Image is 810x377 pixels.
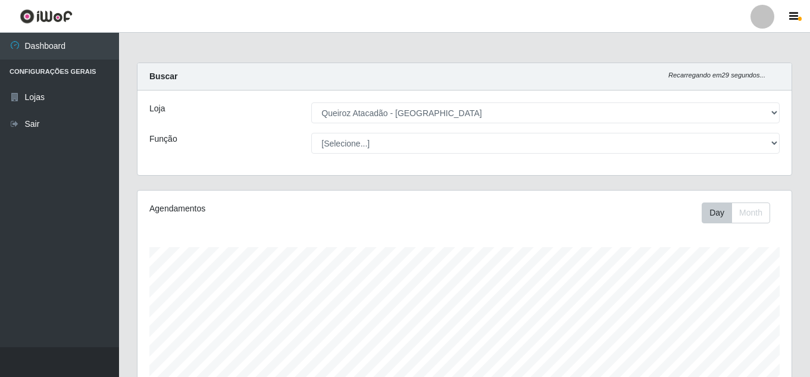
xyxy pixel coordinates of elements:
[149,133,177,145] label: Função
[702,202,770,223] div: First group
[668,71,765,79] i: Recarregando em 29 segundos...
[731,202,770,223] button: Month
[20,9,73,24] img: CoreUI Logo
[149,102,165,115] label: Loja
[702,202,732,223] button: Day
[149,71,177,81] strong: Buscar
[149,202,402,215] div: Agendamentos
[702,202,780,223] div: Toolbar with button groups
